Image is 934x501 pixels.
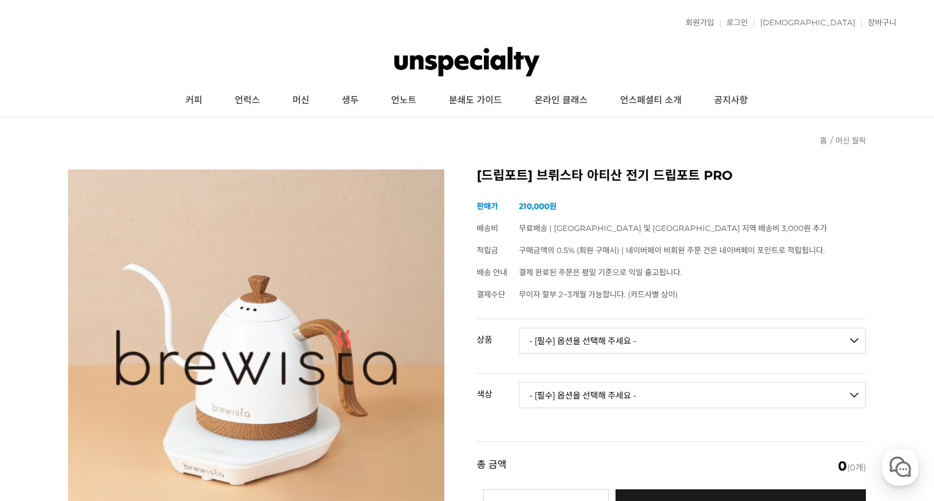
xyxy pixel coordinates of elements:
span: 결제수단 [477,289,505,299]
a: 홈 [820,136,827,145]
em: 0 [838,458,847,474]
a: 회원가입 [679,19,714,27]
span: 결제 완료된 주문은 평일 기준으로 익일 출고됩니다. [519,267,682,277]
img: 언스페셜티 몰 [394,42,540,81]
span: 적립금 [477,245,498,255]
a: 분쇄도 가이드 [433,84,518,117]
a: 장바구니 [861,19,896,27]
a: 언노트 [375,84,433,117]
span: 배송 안내 [477,267,507,277]
span: 판매가 [477,201,498,211]
a: 로그인 [720,19,748,27]
a: [DEMOGRAPHIC_DATA] [754,19,856,27]
span: 배송비 [477,223,498,233]
a: 언스페셜티 소개 [604,84,698,117]
a: 머신 월픽 [835,136,866,145]
a: 온라인 클래스 [518,84,604,117]
a: 커피 [169,84,219,117]
strong: 210,000원 [519,201,557,211]
a: 언럭스 [219,84,276,117]
strong: 총 금액 [477,459,507,472]
h2: [드립포트] 브뤼스타 아티산 전기 드립포트 PRO [477,169,866,182]
span: 구매금액의 0.5% (회원 구매시) | 네이버페이 비회원 주문 건은 네이버페이 포인트로 적립됩니다. [519,245,825,255]
span: 무이자 할부 2~3개월 가능합니다. (카드사별 상이) [519,289,678,299]
span: (0개) [838,459,866,472]
a: 공지사항 [698,84,764,117]
span: 무료배송 | [GEOGRAPHIC_DATA] 및 [GEOGRAPHIC_DATA] 지역 배송비 3,000원 추가 [519,223,827,233]
th: 색상 [477,374,519,404]
a: 머신 [276,84,326,117]
th: 상품 [477,319,519,349]
a: 생두 [326,84,375,117]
